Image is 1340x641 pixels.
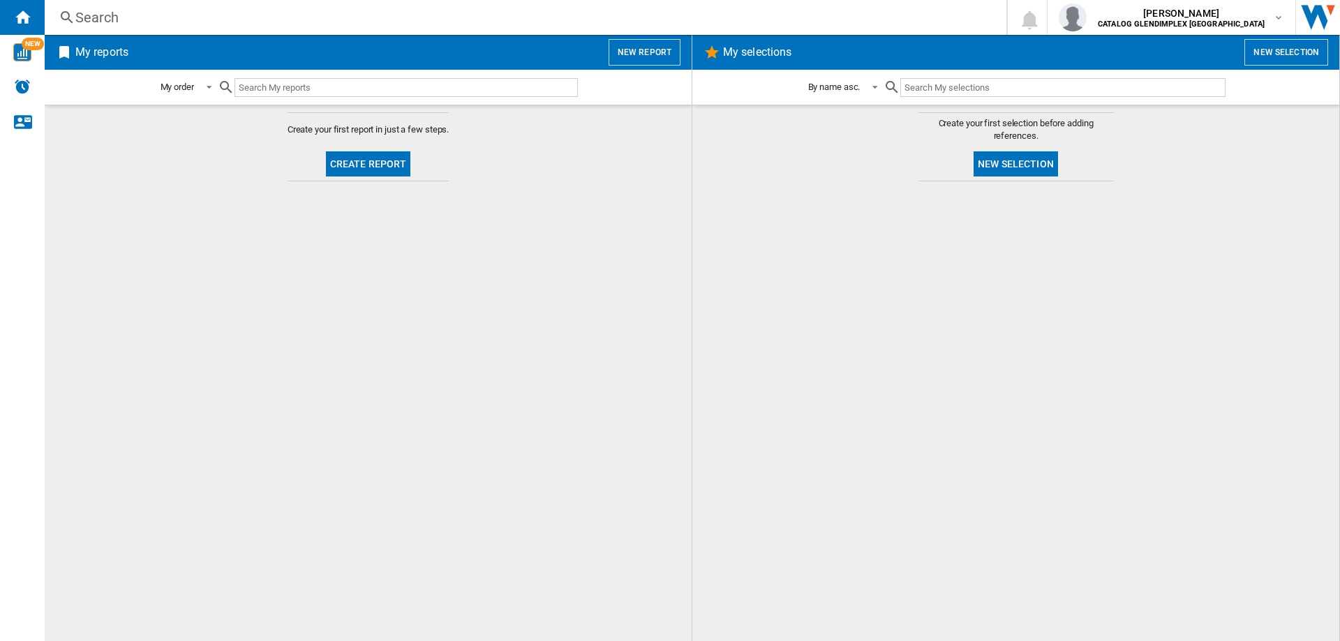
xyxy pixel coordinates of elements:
h2: My selections [720,39,794,66]
span: NEW [22,38,44,50]
span: [PERSON_NAME] [1098,6,1265,20]
span: Create your first report in just a few steps. [288,123,449,136]
div: Search [75,8,970,27]
div: By name asc. [808,82,861,92]
h2: My reports [73,39,131,66]
input: Search My selections [900,78,1225,97]
img: profile.jpg [1059,3,1087,31]
img: wise-card.svg [13,43,31,61]
span: Create your first selection before adding references. [918,117,1114,142]
button: Create report [326,151,411,176]
button: New selection [1244,39,1328,66]
input: Search My reports [234,78,578,97]
button: New report [609,39,680,66]
img: alerts-logo.svg [14,78,31,95]
button: New selection [974,151,1058,176]
b: CATALOG GLENDIMPLEX [GEOGRAPHIC_DATA] [1098,20,1265,29]
div: My order [161,82,194,92]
